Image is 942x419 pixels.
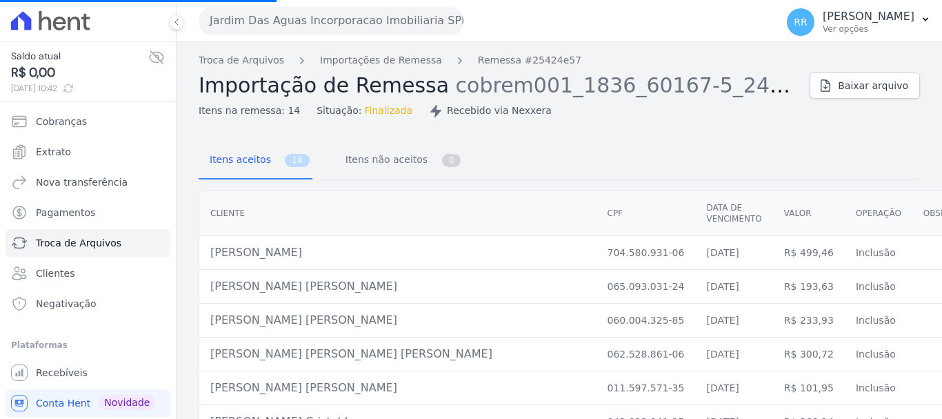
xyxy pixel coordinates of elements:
[6,389,170,417] a: Conta Hent Novidade
[36,366,88,380] span: Recebíveis
[456,72,908,97] span: cobrem001_1836_60167-5_240925_020.txt
[597,191,696,236] th: CPF
[845,338,912,371] td: Inclusão
[794,17,807,27] span: RR
[11,49,148,64] span: Saldo atual
[442,154,461,167] span: 0
[695,270,772,304] td: [DATE]
[810,72,920,99] a: Baixar arquivo
[823,23,914,35] p: Ver opções
[199,270,597,304] td: [PERSON_NAME] [PERSON_NAME]
[845,304,912,338] td: Inclusão
[199,304,597,338] td: [PERSON_NAME] [PERSON_NAME]
[773,236,845,270] td: R$ 499,46
[36,297,97,311] span: Negativação
[597,270,696,304] td: 065.093.031-24
[773,371,845,405] td: R$ 101,95
[365,104,413,118] span: Finalizada
[695,371,772,405] td: [DATE]
[597,371,696,405] td: 011.597.571-35
[285,154,309,167] span: 14
[597,338,696,371] td: 062.528.861-06
[845,371,912,405] td: Inclusão
[199,143,463,179] nav: Tab selector
[199,73,449,97] span: Importação de Remessa
[6,260,170,287] a: Clientes
[6,229,170,257] a: Troca de Arquivos
[317,104,361,118] span: Situação:
[36,115,87,128] span: Cobranças
[695,338,772,371] td: [DATE]
[199,53,799,68] nav: Breadcrumb
[6,108,170,135] a: Cobranças
[695,304,772,338] td: [DATE]
[36,396,90,410] span: Conta Hent
[6,138,170,166] a: Extrato
[597,236,696,270] td: 704.580.931-06
[695,236,772,270] td: [DATE]
[11,64,148,82] span: R$ 0,00
[199,7,463,35] button: Jardim Das Aguas Incorporacao Imobiliaria SPE LTDA
[773,338,845,371] td: R$ 300,72
[201,146,274,173] span: Itens aceitos
[429,104,552,118] div: Recebido via Nexxera
[478,53,581,68] a: Remessa #25424e57
[36,175,128,189] span: Nova transferência
[597,304,696,338] td: 060.004.325-85
[6,168,170,196] a: Nova transferência
[695,191,772,236] th: Data de vencimento
[320,53,442,68] a: Importações de Remessa
[199,143,312,179] a: Itens aceitos 14
[199,191,597,236] th: Cliente
[334,143,464,179] a: Itens não aceitos 0
[199,371,597,405] td: [PERSON_NAME] [PERSON_NAME]
[823,10,914,23] p: [PERSON_NAME]
[6,199,170,226] a: Pagamentos
[773,270,845,304] td: R$ 193,63
[36,145,71,159] span: Extrato
[36,206,95,220] span: Pagamentos
[773,191,845,236] th: Valor
[11,82,148,95] span: [DATE] 10:42
[199,53,284,68] a: Troca de Arquivos
[773,304,845,338] td: R$ 233,93
[845,270,912,304] td: Inclusão
[99,395,155,410] span: Novidade
[36,236,121,250] span: Troca de Arquivos
[199,104,300,118] span: Itens na remessa: 14
[199,338,597,371] td: [PERSON_NAME] [PERSON_NAME] [PERSON_NAME]
[845,236,912,270] td: Inclusão
[6,290,170,318] a: Negativação
[845,191,912,236] th: Operação
[838,79,908,92] span: Baixar arquivo
[6,359,170,387] a: Recebíveis
[199,236,597,270] td: [PERSON_NAME]
[11,337,165,353] div: Plataformas
[36,266,74,280] span: Clientes
[337,146,430,173] span: Itens não aceitos
[776,3,942,41] button: RR [PERSON_NAME] Ver opções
